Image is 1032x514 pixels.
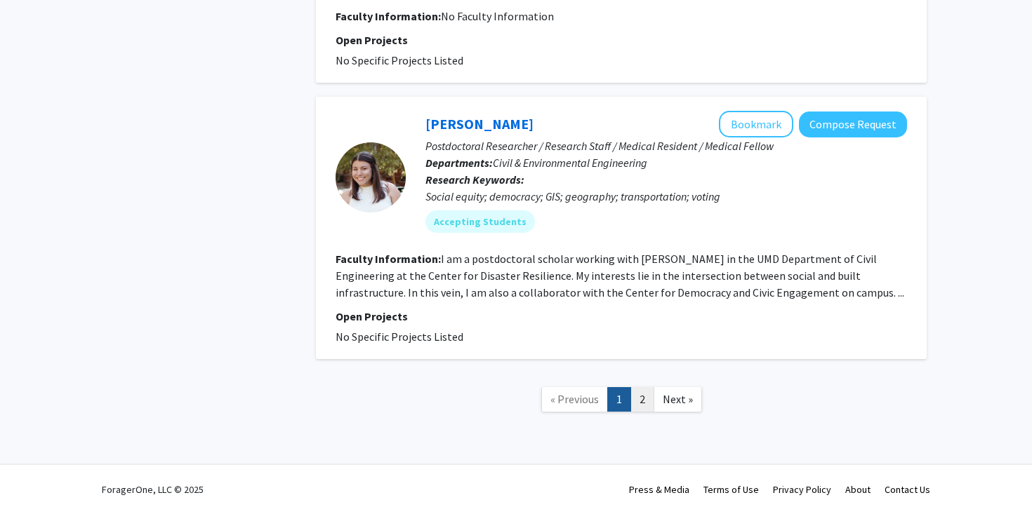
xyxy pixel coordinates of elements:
b: Faculty Information: [336,252,441,266]
p: Open Projects [336,32,907,48]
nav: Page navigation [316,373,927,430]
a: Next [654,387,702,412]
iframe: Chat [11,451,60,503]
a: Press & Media [629,483,689,496]
b: Departments: [425,156,493,170]
a: Privacy Policy [773,483,831,496]
div: ForagerOne, LLC © 2025 [102,465,204,514]
fg-read-more: I am a postdoctoral scholar working with [PERSON_NAME] in the UMD Department of Civil Engineering... [336,252,904,299]
a: Contact Us [885,483,930,496]
a: [PERSON_NAME] [425,115,534,133]
a: Previous Page [541,387,608,412]
span: Next » [663,392,693,406]
button: Compose Request to Gretchen Bella [799,111,907,137]
b: Faculty Information: [336,9,441,23]
span: Civil & Environmental Engineering [493,156,647,170]
span: No Faculty Information [441,9,554,23]
mat-chip: Accepting Students [425,210,535,233]
span: No Specific Projects Listed [336,53,463,67]
p: Postdoctoral Researcher / Research Staff / Medical Resident / Medical Fellow [425,137,907,154]
b: Research Keywords: [425,173,524,187]
a: 1 [607,387,631,412]
span: « Previous [550,392,599,406]
p: Open Projects [336,308,907,325]
a: 2 [630,387,654,412]
a: About [845,483,871,496]
a: Terms of Use [703,483,759,496]
div: Social equity; democracy; GIS; geography; transportation; voting [425,188,907,205]
button: Add Gretchen Bella to Bookmarks [719,111,793,137]
span: No Specific Projects Listed [336,330,463,344]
